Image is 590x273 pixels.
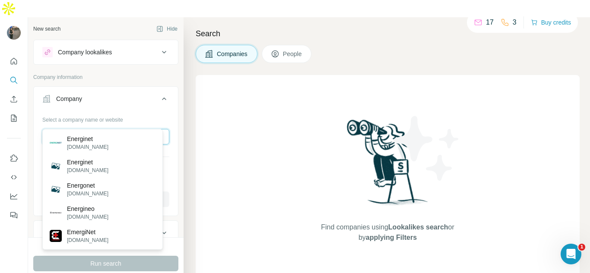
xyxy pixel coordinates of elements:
[67,190,108,198] p: [DOMAIN_NAME]
[7,26,21,40] img: Avatar
[7,169,21,185] button: Use Surfe API
[50,160,62,172] img: Energinet
[50,230,62,242] img: EmergiNet
[34,88,178,113] button: Company
[67,166,108,174] p: [DOMAIN_NAME]
[388,223,448,231] span: Lookalikes search
[67,143,108,151] p: [DOMAIN_NAME]
[388,110,466,187] img: Surfe Illustration - Stars
[7,207,21,223] button: Feedback
[561,244,581,264] iframe: Intercom live chat
[67,236,108,244] p: [DOMAIN_NAME]
[7,91,21,107] button: Enrich CSV
[56,94,82,103] div: Company
[50,207,62,219] img: Energineo
[7,72,21,88] button: Search
[318,222,457,243] span: Find companies using or by
[150,22,184,35] button: Hide
[34,223,178,243] button: Industry
[578,244,585,251] span: 1
[67,228,108,236] p: EmergiNet
[366,234,417,241] span: applying Filters
[7,151,21,166] button: Use Surfe on LinkedIn
[67,135,108,143] p: Energinet
[67,204,108,213] p: Energineo
[513,17,517,28] p: 3
[486,17,494,28] p: 17
[50,137,62,149] img: Energinet
[531,16,571,28] button: Buy credits
[7,110,21,126] button: My lists
[50,183,62,195] img: Energonet
[196,28,580,40] h4: Search
[34,42,178,63] button: Company lookalikes
[67,181,108,190] p: Energonet
[58,48,112,56] div: Company lookalikes
[7,188,21,204] button: Dashboard
[33,25,60,33] div: New search
[283,50,303,58] span: People
[42,113,169,124] div: Select a company name or website
[217,50,248,58] span: Companies
[67,213,108,221] p: [DOMAIN_NAME]
[67,158,108,166] p: Energinet
[7,53,21,69] button: Quick start
[33,73,178,81] p: Company information
[343,117,433,213] img: Surfe Illustration - Woman searching with binoculars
